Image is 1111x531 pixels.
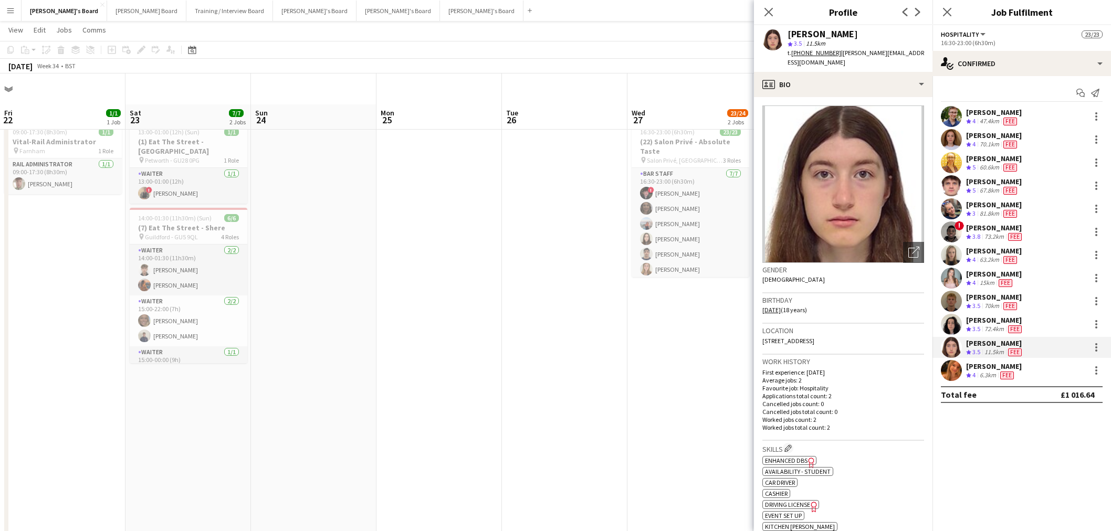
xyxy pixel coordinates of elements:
h3: Job Fulfilment [932,5,1111,19]
div: [PERSON_NAME] [966,246,1022,256]
span: [STREET_ADDRESS] [762,337,814,345]
div: 11.5km [982,348,1006,357]
span: t. [788,49,841,57]
div: Crew has different fees then in role [1006,325,1024,334]
span: Fee [1008,325,1022,333]
span: 23 [128,114,141,126]
button: [PERSON_NAME]'s Board [22,1,107,21]
span: Tue [506,108,518,118]
tcxspan: Call 20-09-2006 via 3CX [762,306,781,314]
span: 1 Role [98,147,113,155]
span: Event Set Up [765,512,802,519]
app-job-card: 14:00-01:30 (11h30m) (Sun)6/6(7) Eat The Street - Shere Guildford - GU5 9QL4 RolesWaiter2/214:00-... [130,208,247,363]
span: 25 [379,114,394,126]
tcxspan: Call +447786925478 via 3CX [791,49,841,57]
div: [PERSON_NAME] [966,177,1022,186]
div: Open photos pop-in [903,242,924,263]
button: Training / Interview Board [186,1,273,21]
p: Cancelled jobs total count: 0 [762,408,924,416]
h3: Birthday [762,295,924,305]
span: Fee [1003,187,1017,195]
p: Average jobs: 2 [762,376,924,384]
span: 5 [972,186,976,194]
app-job-card: 13:00-01:00 (12h) (Sun)1/1(1) Eat The Street - [GEOGRAPHIC_DATA] Petworth - GU28 0PG1 RoleWaiter1... [130,122,247,204]
span: Guildford - GU5 9QL [145,233,198,241]
span: 3 Roles [723,156,741,164]
span: Fee [1003,141,1017,148]
div: Crew has different fees then in role [1001,186,1019,195]
span: 3.5 [972,302,980,310]
div: Crew has different fees then in role [1006,232,1024,241]
span: ! [146,187,152,193]
div: 60.6km [978,163,1001,172]
div: 72.4km [982,325,1006,334]
h3: Work history [762,357,924,366]
div: Total fee [941,389,977,400]
span: Sat [130,108,141,118]
h3: Location [762,326,924,335]
span: 3.8 [972,232,980,240]
app-job-card: 09:00-17:30 (8h30m)1/1Vital-Rail Administrator Farnham1 RoleRail Administrator1/109:00-17:30 (8h3... [4,122,122,194]
span: 4 [972,279,976,286]
p: Worked jobs count: 2 [762,416,924,423]
button: [PERSON_NAME]'s Board [440,1,523,21]
span: 1/1 [99,128,113,136]
span: 14:00-01:30 (11h30m) (Sun) [138,214,212,222]
app-card-role: Waiter1/113:00-01:00 (12h)![PERSON_NAME] [130,168,247,204]
span: 26 [505,114,518,126]
div: 81.8km [978,209,1001,218]
h3: Profile [754,5,932,19]
span: | [PERSON_NAME][EMAIL_ADDRESS][DOMAIN_NAME] [788,49,924,66]
span: Farnham [19,147,45,155]
p: Worked jobs total count: 2 [762,423,924,431]
button: [PERSON_NAME] Board [107,1,186,21]
span: 24 [254,114,268,126]
span: Cashier [765,490,788,497]
span: Fee [1003,210,1017,218]
span: 23/23 [720,128,741,136]
div: Crew has different fees then in role [998,371,1016,380]
span: 4 [972,117,976,125]
span: Fee [1003,118,1017,125]
img: Crew avatar or photo [762,105,924,263]
div: [PERSON_NAME] [966,315,1024,325]
a: Edit [29,23,50,37]
span: Jobs [56,25,72,35]
h3: Skills [762,443,924,454]
span: Availability - Student [765,468,831,475]
div: 16:30-23:00 (6h30m)23/23(22) Salon Privé - Absolute Taste Salon Privé, [GEOGRAPHIC_DATA]3 RolesBA... [632,122,749,277]
span: (18 years) [762,306,807,314]
span: 27 [630,114,645,126]
span: Comms [82,25,106,35]
span: Fee [1008,233,1022,241]
span: Petworth - GU28 0PG [145,156,200,164]
span: Kitchen [PERSON_NAME] [765,523,835,530]
button: Hospitality [941,30,987,38]
div: 70.1km [978,140,1001,149]
div: 15km [978,279,997,288]
div: [PERSON_NAME] [966,131,1022,140]
span: 3.5 [794,39,802,47]
button: [PERSON_NAME]'s Board [273,1,357,21]
div: 67.8km [978,186,1001,195]
span: Enhanced DBS [765,456,808,464]
span: Driving License [765,501,810,508]
span: Car Driver [765,479,795,486]
div: 6.3km [978,371,998,380]
div: £1 016.64 [1061,389,1094,400]
span: 4 [972,371,976,379]
div: Crew has different fees then in role [1001,117,1019,126]
span: Fri [4,108,13,118]
span: 22 [3,114,13,126]
span: Fee [1003,164,1017,172]
span: 5 [972,163,976,171]
span: 11.5km [804,39,827,47]
span: 23/24 [727,109,748,117]
div: Crew has different fees then in role [1001,140,1019,149]
span: Salon Privé, [GEOGRAPHIC_DATA] [647,156,723,164]
span: ! [955,221,964,230]
div: 16:30-23:00 (6h30m) [941,39,1103,47]
div: 47.4km [978,117,1001,126]
span: 1/1 [106,109,121,117]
